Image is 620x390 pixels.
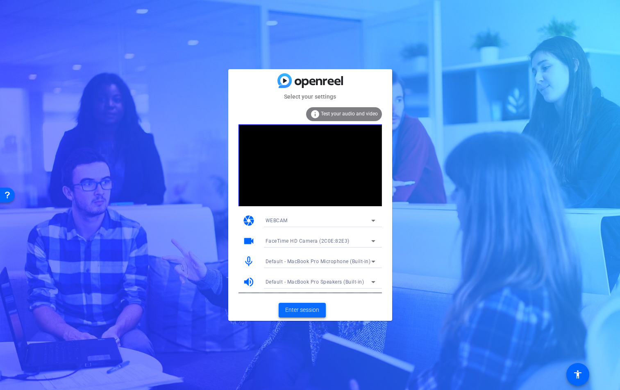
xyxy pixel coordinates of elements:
button: Enter session [279,303,326,318]
mat-icon: info [310,109,320,119]
span: Default - MacBook Pro Speakers (Built-in) [266,279,364,285]
span: Enter session [285,306,319,314]
mat-icon: accessibility [573,370,583,379]
span: FaceTime HD Camera (2C0E:82E3) [266,238,350,244]
mat-card-subtitle: Select your settings [228,92,392,101]
mat-icon: volume_up [243,276,255,288]
mat-icon: camera [243,214,255,227]
mat-icon: mic_none [243,255,255,268]
span: Test your audio and video [321,111,378,117]
img: blue-gradient.svg [277,73,343,88]
span: Default - MacBook Pro Microphone (Built-in) [266,259,371,264]
mat-icon: videocam [243,235,255,247]
span: WEBCAM [266,218,288,223]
